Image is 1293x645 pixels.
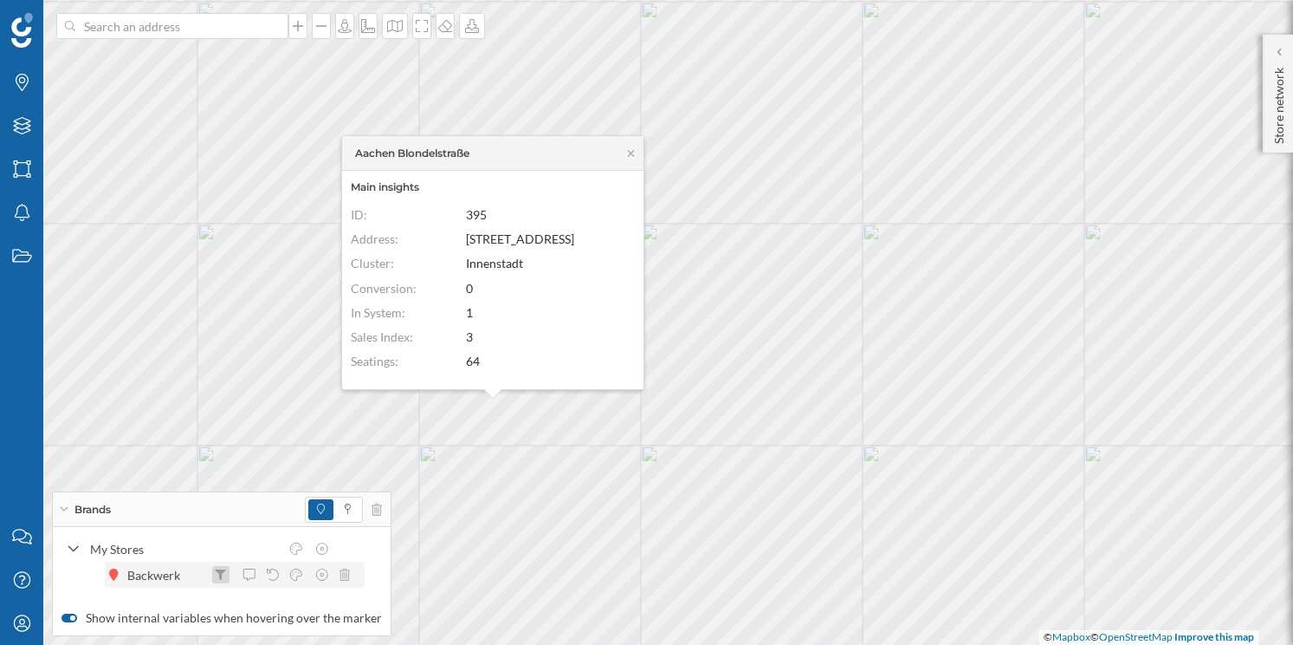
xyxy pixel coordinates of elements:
span: [STREET_ADDRESS] [466,231,574,246]
span: 200 m² [466,378,503,393]
span: 0 [466,281,473,296]
h6: Main insights [351,179,635,195]
span: 3 [466,329,473,344]
span: Size (sqm): [351,378,407,393]
span: Brands [74,502,111,518]
span: 395 [466,207,487,222]
div: © © [1039,630,1258,645]
span: 64 [466,354,480,368]
span: Sales Index: [351,329,413,344]
a: Mapbox [1052,630,1090,643]
img: Geoblink Logo [11,13,33,48]
div: Backwerk [127,566,189,584]
a: OpenStreetMap [1099,630,1173,643]
span: Seatings: [351,354,398,368]
span: Address: [351,231,398,246]
span: ID: [351,207,367,222]
span: Support [36,12,99,28]
label: Show internal variables when hovering over the marker [61,609,382,627]
span: Aachen Blondelstraße [355,146,469,161]
span: 1 [466,305,473,320]
a: Improve this map [1174,630,1254,643]
span: Innenstadt [466,256,523,270]
div: My Stores [90,540,279,558]
span: Conversion: [351,281,417,296]
span: Cluster: [351,256,394,270]
span: In System: [351,305,405,320]
p: Store network [1270,61,1288,144]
